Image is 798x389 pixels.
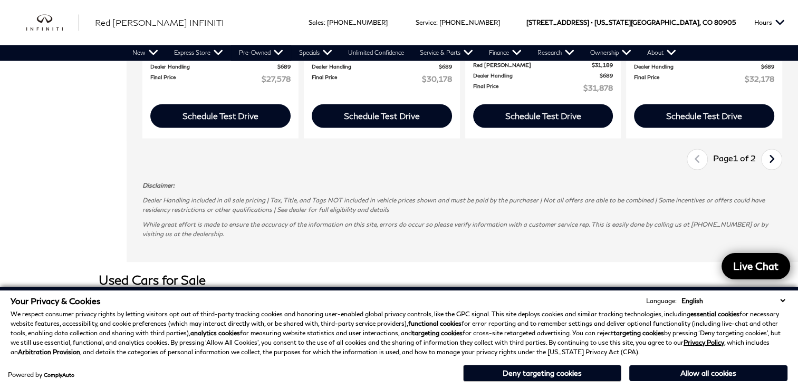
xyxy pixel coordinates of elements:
span: Final Price [634,73,745,84]
div: Schedule Test Drive [182,111,258,121]
div: Schedule Test Drive - Volkswagen Atlas 3.6L V6 SE w/Technology [473,104,613,128]
span: Dealer Handling [473,72,600,80]
a: Service & Parts [412,45,481,61]
span: Final Price [473,82,584,93]
span: $689 [439,63,452,71]
a: next page [761,150,783,168]
div: Schedule Test Drive [666,111,742,121]
a: Final Price $30,178 [312,73,452,84]
a: Research [530,45,582,61]
span: Service [416,18,436,26]
span: Final Price [150,73,262,84]
a: [STREET_ADDRESS] • [US_STATE][GEOGRAPHIC_DATA], CO 80905 [526,18,736,26]
span: Dealer Handling [312,63,439,71]
a: Finance [481,45,530,61]
span: : [324,18,325,26]
span: $689 [600,72,613,80]
a: Final Price $31,878 [473,82,613,93]
div: Page 1 of 2 [708,149,761,170]
p: While great effort is made to ensure the accuracy of the information on this site, errors do occu... [142,219,782,238]
div: Schedule Test Drive - Jeep Wrangler Unlimited Sahara [312,104,452,128]
span: $30,178 [422,73,452,84]
strong: analytics cookies [190,329,240,337]
a: About [639,45,684,61]
strong: Disclaimer: [142,181,175,189]
span: Red [PERSON_NAME] [473,61,592,69]
span: $31,189 [592,61,613,69]
strong: targeting cookies [613,329,664,337]
span: $689 [277,63,291,71]
a: Unlimited Confidence [340,45,412,61]
span: $27,578 [262,73,291,84]
img: INFINITI [26,14,79,31]
button: Allow all cookies [629,365,787,381]
span: Live Chat [728,259,784,273]
span: Dealer Handling [634,63,761,71]
div: Powered by [8,372,74,378]
span: Red [PERSON_NAME] INFINITI [95,17,224,27]
div: Schedule Test Drive - Subaru Forester Premium [150,104,291,128]
a: Live Chat [722,253,790,279]
a: Privacy Policy [684,338,724,346]
p: We respect consumer privacy rights by letting visitors opt out of third-party tracking cookies an... [11,309,787,357]
span: : [436,18,438,26]
p: Dealer Handling included in all sale pricing | Tax, Title, and Tags NOT included in vehicle price... [142,195,782,214]
nav: Main Navigation [124,45,684,61]
a: [PHONE_NUMBER] [439,18,500,26]
strong: targeting cookies [412,329,463,337]
strong: functional cookies [408,319,462,327]
a: Dealer Handling $689 [634,63,774,71]
a: New [124,45,166,61]
strong: essential cookies [690,310,739,318]
a: Red [PERSON_NAME] INFINITI [95,16,224,29]
span: Dealer Handling [150,63,277,71]
a: infiniti [26,14,79,31]
a: Final Price $32,178 [634,73,774,84]
span: $689 [761,63,774,71]
span: Final Price [312,73,422,84]
button: Deny targeting cookies [463,365,621,382]
a: ComplyAuto [44,372,74,378]
a: Final Price $27,578 [150,73,291,84]
a: Dealer Handling $689 [473,72,613,80]
a: Red [PERSON_NAME] $31,189 [473,61,613,69]
span: Sales [309,18,324,26]
div: Language: [646,298,677,304]
a: Dealer Handling $689 [312,63,452,71]
select: Language Select [679,296,787,306]
div: Schedule Test Drive [505,111,581,121]
a: [PHONE_NUMBER] [327,18,388,26]
a: Ownership [582,45,639,61]
a: Dealer Handling $689 [150,63,291,71]
div: Schedule Test Drive [344,111,420,121]
a: Specials [291,45,340,61]
strong: Arbitration Provision [18,348,80,356]
div: Schedule Test Drive - Audi Q5 e 55 Prestige [634,104,774,128]
strong: Used Cars for Sale [99,271,206,287]
span: Your Privacy & Cookies [11,296,101,306]
span: $31,878 [583,82,613,93]
a: Express Store [166,45,231,61]
span: $32,178 [745,73,774,84]
a: Pre-Owned [231,45,291,61]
